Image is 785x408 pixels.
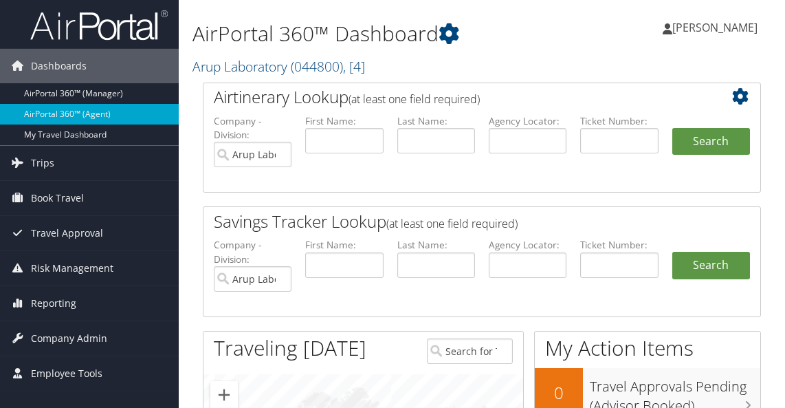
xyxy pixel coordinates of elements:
[672,20,758,35] span: [PERSON_NAME]
[30,9,168,41] img: airportal-logo.png
[349,92,480,107] span: (at least one field required)
[214,334,366,363] h1: Traveling [DATE]
[31,49,87,83] span: Dashboards
[31,356,102,391] span: Employee Tools
[427,339,513,364] input: Search for Traveler
[489,114,566,128] label: Agency Locator:
[214,266,291,292] input: search accounts
[214,114,291,142] label: Company - Division:
[305,238,383,252] label: First Name:
[672,128,750,155] button: Search
[214,85,704,109] h2: Airtinerary Lookup
[663,7,771,48] a: [PERSON_NAME]
[31,251,113,286] span: Risk Management
[31,286,76,321] span: Reporting
[31,146,54,180] span: Trips
[489,238,566,252] label: Agency Locator:
[192,57,365,76] a: Arup Laboratory
[192,19,578,48] h1: AirPortal 360™ Dashboard
[535,381,583,405] h2: 0
[580,114,658,128] label: Ticket Number:
[535,334,760,363] h1: My Action Items
[397,114,475,128] label: Last Name:
[305,114,383,128] label: First Name:
[343,57,365,76] span: , [ 4 ]
[291,57,343,76] span: ( 044800 )
[31,181,84,215] span: Book Travel
[214,238,291,266] label: Company - Division:
[386,216,518,231] span: (at least one field required)
[397,238,475,252] label: Last Name:
[214,210,704,233] h2: Savings Tracker Lookup
[31,321,107,356] span: Company Admin
[580,238,658,252] label: Ticket Number:
[31,216,103,250] span: Travel Approval
[672,252,750,279] a: Search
